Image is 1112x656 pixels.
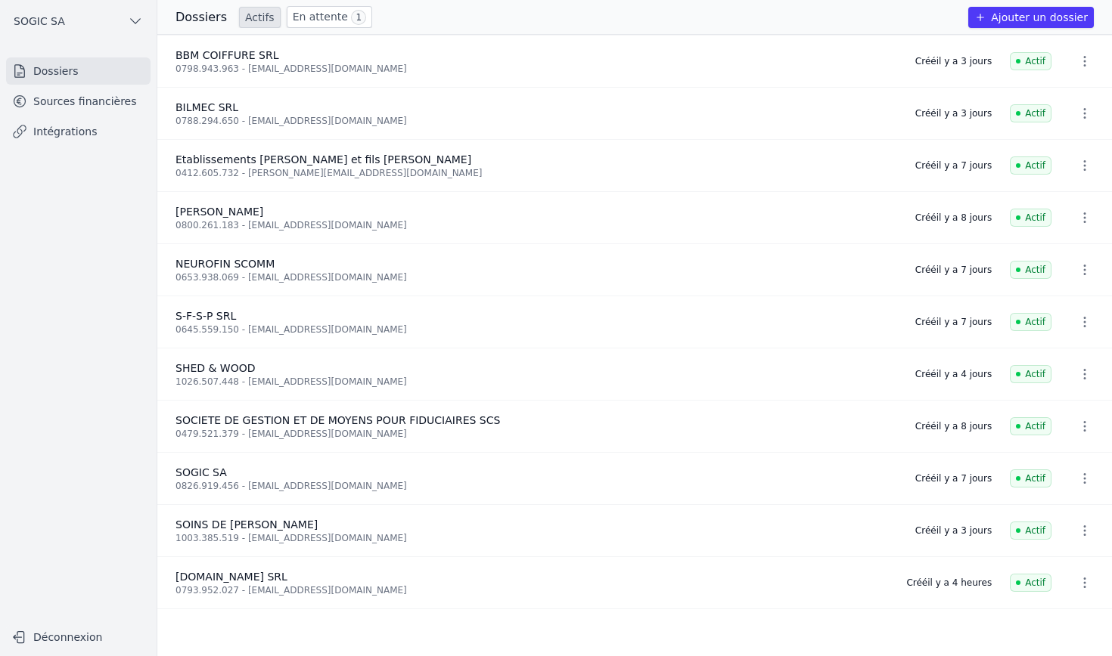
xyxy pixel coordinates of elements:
[915,159,992,172] div: Créé il y a 7 jours
[175,571,287,583] span: [DOMAIN_NAME] SRL
[175,8,227,26] h3: Dossiers
[915,316,992,328] div: Créé il y a 7 jours
[175,63,897,75] div: 0798.943.963 - [EMAIL_ADDRESS][DOMAIN_NAME]
[175,376,897,388] div: 1026.507.448 - [EMAIL_ADDRESS][DOMAIN_NAME]
[175,480,897,492] div: 0826.919.456 - [EMAIL_ADDRESS][DOMAIN_NAME]
[175,115,897,127] div: 0788.294.650 - [EMAIL_ADDRESS][DOMAIN_NAME]
[1010,156,1051,175] span: Actif
[175,153,471,166] span: Etablissements [PERSON_NAME] et fils [PERSON_NAME]
[6,88,151,115] a: Sources financières
[175,310,236,322] span: S-F-S-P SRL
[175,584,888,596] div: 0793.952.027 - [EMAIL_ADDRESS][DOMAIN_NAME]
[175,206,263,218] span: [PERSON_NAME]
[968,7,1094,28] button: Ajouter un dossier
[175,518,318,531] span: SOINS DE [PERSON_NAME]
[906,577,992,589] div: Créé il y a 4 heures
[351,10,366,25] span: 1
[915,107,992,119] div: Créé il y a 3 jours
[915,524,992,537] div: Créé il y a 3 jours
[1010,313,1051,331] span: Actif
[1010,52,1051,70] span: Actif
[1010,574,1051,592] span: Actif
[175,101,238,113] span: BILMEC SRL
[175,49,278,61] span: BBM COIFFURE SRL
[915,472,992,484] div: Créé il y a 7 jours
[14,14,65,29] span: SOGIC SA
[175,323,897,336] div: 0645.559.150 - [EMAIL_ADDRESS][DOMAIN_NAME]
[915,212,992,224] div: Créé il y a 8 jours
[175,362,256,374] span: SHED & WOOD
[1010,104,1051,122] span: Actif
[915,420,992,432] div: Créé il y a 8 jours
[175,167,897,179] div: 0412.605.732 - [PERSON_NAME][EMAIL_ADDRESS][DOMAIN_NAME]
[1010,417,1051,435] span: Actif
[287,6,372,28] a: En attente 1
[1010,469,1051,487] span: Actif
[175,271,897,283] div: 0653.938.069 - [EMAIL_ADDRESS][DOMAIN_NAME]
[1010,521,1051,540] span: Actif
[915,368,992,380] div: Créé il y a 4 jours
[175,428,897,440] div: 0479.521.379 - [EMAIL_ADDRESS][DOMAIN_NAME]
[6,118,151,145] a: Intégrations
[6,625,151,649] button: Déconnexion
[175,414,500,426] span: SOCIETE DE GESTION ET DE MOYENS POUR FIDUCIAIRES SCS
[1010,365,1051,383] span: Actif
[1010,209,1051,227] span: Actif
[6,9,151,33] button: SOGIC SA
[6,57,151,85] a: Dossiers
[175,466,227,478] span: SOGIC SA
[915,55,992,67] div: Créé il y a 3 jours
[175,219,897,231] div: 0800.261.183 - [EMAIL_ADDRESS][DOMAIN_NAME]
[915,264,992,276] div: Créé il y a 7 jours
[239,7,281,28] a: Actifs
[1010,261,1051,279] span: Actif
[175,532,897,544] div: 1003.385.519 - [EMAIL_ADDRESS][DOMAIN_NAME]
[175,258,275,270] span: NEUROFIN SCOMM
